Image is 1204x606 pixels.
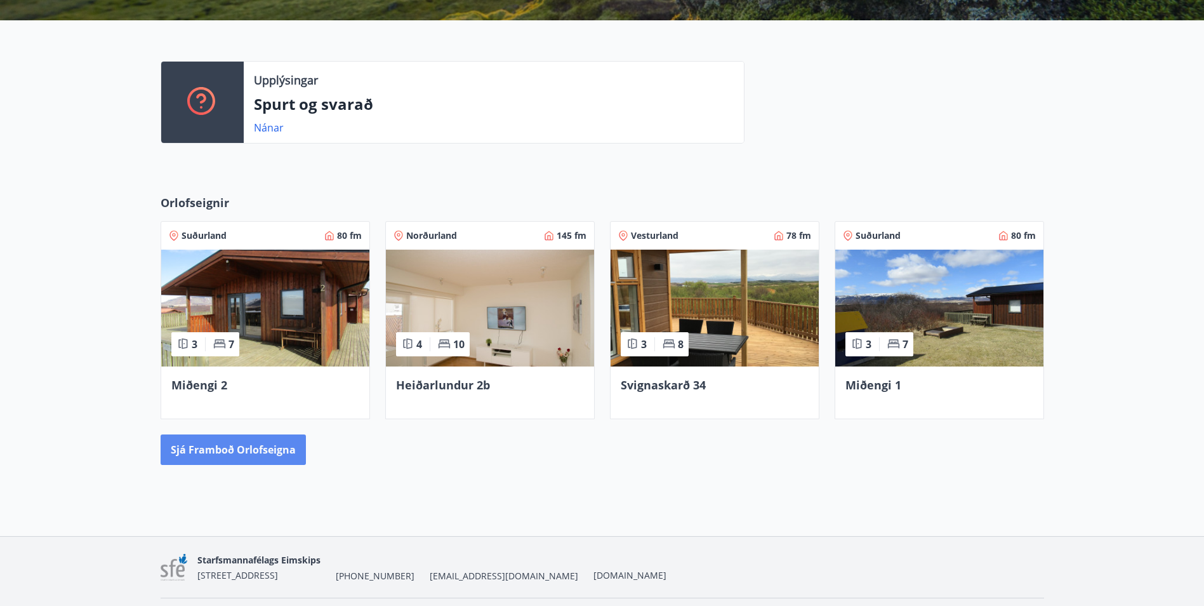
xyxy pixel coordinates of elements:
[396,377,490,393] span: Heiðarlundur 2b
[845,377,901,393] span: Miðengi 1
[386,250,594,367] img: Paella dish
[593,569,666,581] a: [DOMAIN_NAME]
[786,229,811,242] span: 78 fm
[641,337,647,351] span: 3
[254,72,318,88] p: Upplýsingar
[430,570,578,582] span: [EMAIL_ADDRESS][DOMAIN_NAME]
[228,337,234,351] span: 7
[182,229,227,242] span: Suðurland
[866,337,871,351] span: 3
[678,337,684,351] span: 8
[336,570,414,582] span: [PHONE_NUMBER]
[406,229,457,242] span: Norðurland
[161,250,369,367] img: Paella dish
[621,377,706,393] span: Svignaskarð 34
[611,250,819,367] img: Paella dish
[856,229,901,242] span: Suðurland
[161,434,306,465] button: Sjá framboð orlofseigna
[557,229,586,242] span: 145 fm
[171,377,227,393] span: Miðengi 2
[254,93,734,115] p: Spurt og svarað
[416,337,422,351] span: 4
[337,229,362,242] span: 80 fm
[197,569,278,581] span: [STREET_ADDRESS]
[453,337,465,351] span: 10
[161,194,229,211] span: Orlofseignir
[903,337,908,351] span: 7
[1011,229,1036,242] span: 80 fm
[197,554,321,566] span: Starfsmannafélags Eimskips
[192,337,197,351] span: 3
[631,229,678,242] span: Vesturland
[161,554,188,581] img: 7sa1LslLnpN6OqSLT7MqncsxYNiZGdZT4Qcjshc2.png
[254,121,284,135] a: Nánar
[835,250,1043,367] img: Paella dish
